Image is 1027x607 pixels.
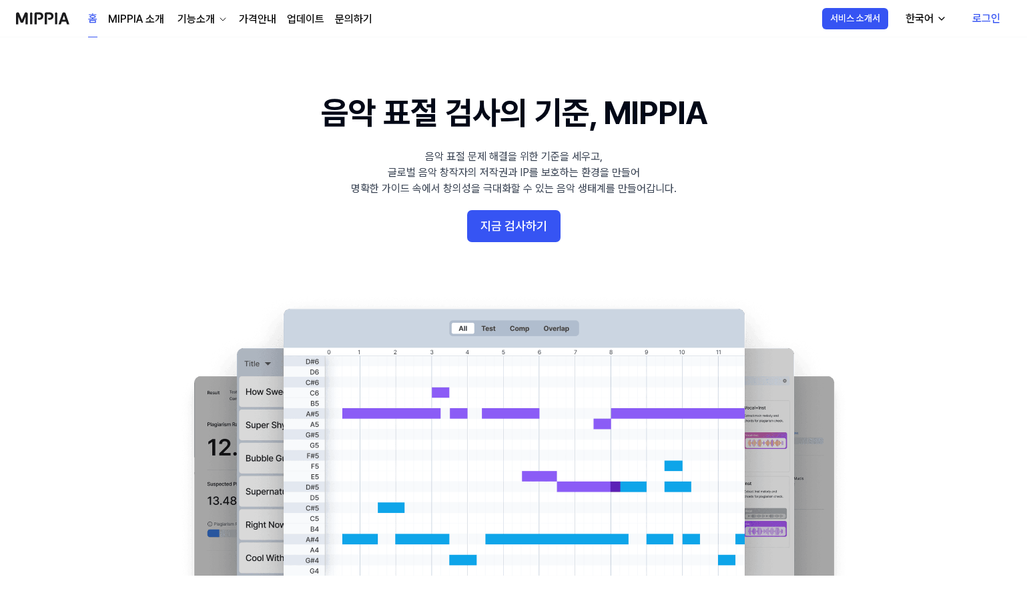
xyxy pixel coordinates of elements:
div: 음악 표절 문제 해결을 위한 기준을 세우고, 글로벌 음악 창작자의 저작권과 IP를 보호하는 환경을 만들어 명확한 가이드 속에서 창의성을 극대화할 수 있는 음악 생태계를 만들어... [351,149,677,197]
div: 기능소개 [175,11,218,27]
a: 홈 [88,1,97,37]
button: 지금 검사하기 [467,210,561,242]
button: 서비스 소개서 [822,8,888,29]
h1: 음악 표절 검사의 기준, MIPPIA [321,91,706,135]
a: 가격안내 [239,11,276,27]
button: 한국어 [895,5,955,32]
a: 업데이트 [287,11,324,27]
div: 한국어 [903,11,936,27]
a: 문의하기 [335,11,372,27]
img: main Image [167,295,861,576]
a: MIPPIA 소개 [108,11,164,27]
button: 기능소개 [175,11,228,27]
